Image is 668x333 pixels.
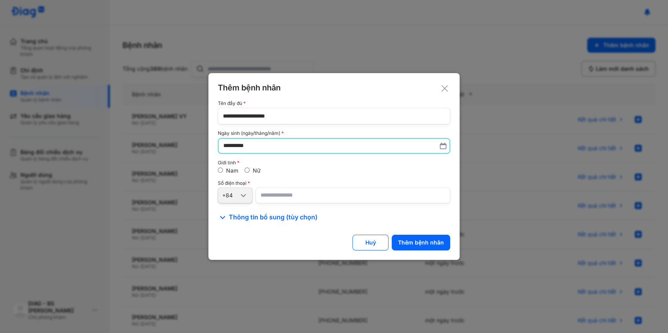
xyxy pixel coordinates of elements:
div: Tên đầy đủ [218,101,450,106]
button: Huỷ [352,235,389,250]
span: Thông tin bổ sung (tùy chọn) [229,213,318,222]
button: Thêm bệnh nhân [392,235,450,250]
label: Nữ [253,167,261,174]
label: Nam [226,167,238,174]
div: Thêm bệnh nhân [398,239,444,246]
div: +84 [222,192,239,199]
div: Thêm bệnh nhân [218,83,450,93]
div: Ngày sinh (ngày/tháng/năm) [218,131,450,136]
div: Giới tính [218,160,450,166]
div: Số điện thoại [218,180,450,186]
